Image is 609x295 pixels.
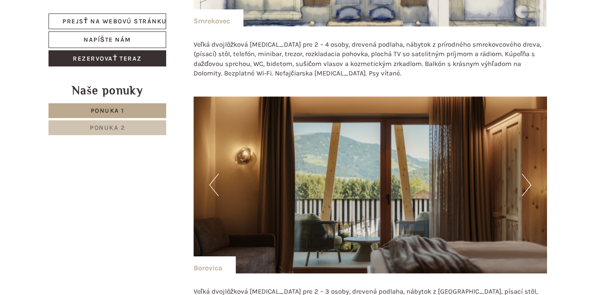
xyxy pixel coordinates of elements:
font: Streda [164,9,190,18]
font: Veľká dvojlôžková [MEDICAL_DATA] pre 2 – 4 osoby, drevená podlaha, nábytok z prírodného smrekovco... [194,40,542,77]
button: Predchádzajúce [209,174,219,196]
font: Ponuka 2 [90,124,125,132]
a: Prejsť na webovú stránku [49,13,166,29]
font: Napíšte nám [84,36,131,44]
a: Rezervovať teraz [49,50,166,67]
font: Rezervovať teraz [73,55,142,62]
font: Odoslať [307,241,339,248]
font: Naše ponuky [72,84,143,97]
font: Smrekovec [194,17,230,25]
font: 19:35 [128,44,138,49]
font: Dobrý deň, ako vám môžeme pomôcť? [13,34,138,42]
font: Ponuka 1 [91,107,124,114]
a: Napíšte nám [49,31,166,48]
button: Ďalej [522,174,531,196]
font: Borovica [194,264,222,272]
font: Hotel B&B Feldmessner [13,26,69,32]
font: Prejsť na webovú stránku [62,18,167,25]
button: Odoslať [293,236,353,252]
img: obrázok [194,97,547,273]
